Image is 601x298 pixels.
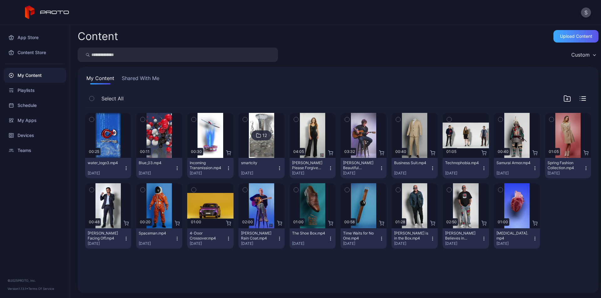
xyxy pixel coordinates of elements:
[241,241,277,246] div: [DATE]
[560,34,592,39] div: Upload Content
[394,231,429,241] div: Howie Mandel is in the Box.mp4
[394,160,429,165] div: Business Suit.mp4
[187,158,233,178] button: Incoming Transmission.mp4[DATE]
[292,171,328,176] div: [DATE]
[4,68,66,83] a: My Content
[547,171,583,176] div: [DATE]
[341,228,387,249] button: Time Waits for No One.mp4[DATE]
[136,228,182,249] button: Spaceman.mp4[DATE]
[443,158,489,178] button: Technophobia.mp4[DATE]
[85,228,131,249] button: [PERSON_NAME] Facing Off.mp4[DATE]
[445,171,481,176] div: [DATE]
[136,158,182,178] button: Blue_03.mp4[DATE]
[262,133,267,138] div: 12
[343,231,378,241] div: Time Waits for No One.mp4
[445,160,480,165] div: Technophobia.mp4
[190,231,224,241] div: 4-Door Crossover.mp4
[343,241,379,246] div: [DATE]
[139,241,175,246] div: [DATE]
[494,228,540,249] button: [MEDICAL_DATA].mp4[DATE]
[445,231,480,241] div: Howie Mandel Believes in Proto.mp4
[139,160,173,165] div: Blue_03.mp4
[121,74,161,84] button: Shared With Me
[4,128,66,143] a: Devices
[496,241,532,246] div: [DATE]
[239,228,285,249] button: [PERSON_NAME] Rain Coat.mp4[DATE]
[496,160,531,165] div: Samurai Armor.mp4
[88,160,122,165] div: water_logo3.mp4
[343,160,378,170] div: Billy Morrison's Beautiful Disaster.mp4
[394,171,430,176] div: [DATE]
[190,160,224,170] div: Incoming Transmission.mp4
[8,287,28,290] span: Version 1.13.1 •
[85,158,131,178] button: water_logo3.mp4[DATE]
[187,228,233,249] button: 4-Door Crossover.mp4[DATE]
[139,231,173,236] div: Spaceman.mp4
[292,160,326,170] div: Adeline Mocke's Please Forgive Me.mp4
[8,278,62,283] div: © 2025 PROTO, Inc.
[445,241,481,246] div: [DATE]
[553,30,598,43] button: Upload Content
[496,171,532,176] div: [DATE]
[241,160,275,165] div: smartcity
[494,158,540,178] button: Samurai Armor.mp4[DATE]
[28,287,54,290] a: Terms Of Service
[292,231,326,236] div: The Shoe Box.mp4
[78,31,118,42] div: Content
[139,171,175,176] div: [DATE]
[4,143,66,158] a: Teams
[581,8,591,18] button: S
[4,45,66,60] a: Content Store
[4,83,66,98] a: Playlists
[4,30,66,45] a: App Store
[290,158,336,178] button: [PERSON_NAME] Please Forgive Me.mp4[DATE]
[496,231,531,241] div: Human Heart.mp4
[241,171,277,176] div: [DATE]
[443,228,489,249] button: [PERSON_NAME] Believes in Proto.mp4[DATE]
[290,228,336,249] button: The Shoe Box.mp4[DATE]
[568,48,598,62] button: Custom
[88,231,122,241] div: Manny Pacquiao Facing Off.mp4
[394,241,430,246] div: [DATE]
[239,158,285,178] button: smartcity[DATE]
[545,158,591,178] button: Spring Fashion Collection.mp4[DATE]
[547,160,582,170] div: Spring Fashion Collection.mp4
[190,171,226,176] div: [DATE]
[88,171,124,176] div: [DATE]
[241,231,275,241] div: Ryan Pollie's Rain Coat.mp4
[341,158,387,178] button: [PERSON_NAME] Beautiful Disaster.mp4[DATE]
[88,241,124,246] div: [DATE]
[392,158,438,178] button: Business Suit.mp4[DATE]
[101,95,124,102] span: Select All
[4,113,66,128] a: My Apps
[392,228,438,249] button: [PERSON_NAME] is in the Box.mp4[DATE]
[292,241,328,246] div: [DATE]
[343,171,379,176] div: [DATE]
[4,98,66,113] a: Schedule
[190,241,226,246] div: [DATE]
[571,52,590,58] div: Custom
[85,74,116,84] button: My Content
